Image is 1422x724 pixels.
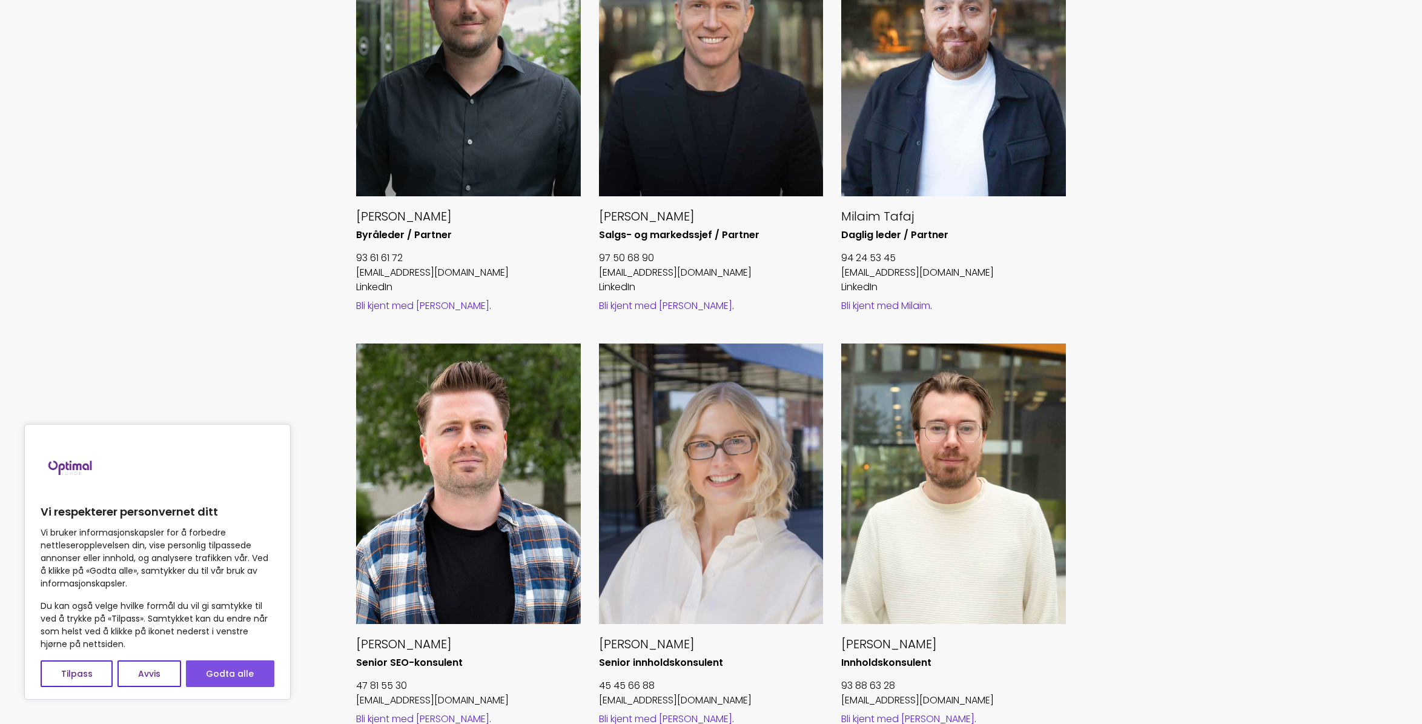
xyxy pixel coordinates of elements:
[356,636,581,652] h5: [PERSON_NAME]
[356,693,509,707] a: [EMAIL_ADDRESS][DOMAIN_NAME]
[599,693,752,707] a: [EMAIL_ADDRESS][DOMAIN_NAME]
[599,679,824,693] p: 45 45 66 88
[356,679,581,693] p: 47 81 55 30
[599,265,752,279] a: [EMAIL_ADDRESS][DOMAIN_NAME]
[356,208,581,224] h5: [PERSON_NAME]
[41,660,113,687] button: Tilpass
[841,208,1066,224] h5: Milaim Tafaj
[599,208,824,224] h5: [PERSON_NAME]
[841,229,1066,242] h6: Daglig leder / Partner
[599,299,824,313] div: .
[841,679,1066,693] p: 93 88 63 28
[841,657,1066,669] h6: Innholdskonsulent
[24,424,291,700] div: Vi respekterer personvernet ditt
[356,265,509,279] a: [EMAIL_ADDRESS][DOMAIN_NAME]
[599,299,732,313] a: Bli kjent med [PERSON_NAME]
[841,299,930,313] a: Bli kjent med Milaim
[41,526,274,590] p: Vi bruker informasjonskapsler for å forbedre nettleseropplevelsen din, vise personlig tilpassede ...
[356,280,392,294] a: LinkedIn
[186,660,274,687] button: Godta alle
[841,693,994,707] a: [EMAIL_ADDRESS][DOMAIN_NAME]
[599,229,824,242] h6: Salgs- og markedssjef / Partner
[356,299,489,313] a: Bli kjent med [PERSON_NAME]
[117,660,180,687] button: Avvis
[599,636,824,652] h5: [PERSON_NAME]
[841,280,878,294] a: LinkedIn
[599,657,824,669] h6: Senior innholdskonsulent
[841,299,1066,313] div: .
[356,229,581,242] h6: Byråleder / Partner
[356,657,581,669] h6: Senior SEO-konsulent
[841,265,994,279] a: [EMAIL_ADDRESS][DOMAIN_NAME]
[41,600,274,651] p: Du kan også velge hvilke formål du vil gi samtykke til ved å trykke på «Tilpass». Samtykket kan d...
[41,437,101,497] img: Brand logo
[841,636,1066,652] h5: [PERSON_NAME]
[41,505,274,519] p: Vi respekterer personvernet ditt
[599,280,635,294] a: LinkedIn
[356,299,581,313] div: .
